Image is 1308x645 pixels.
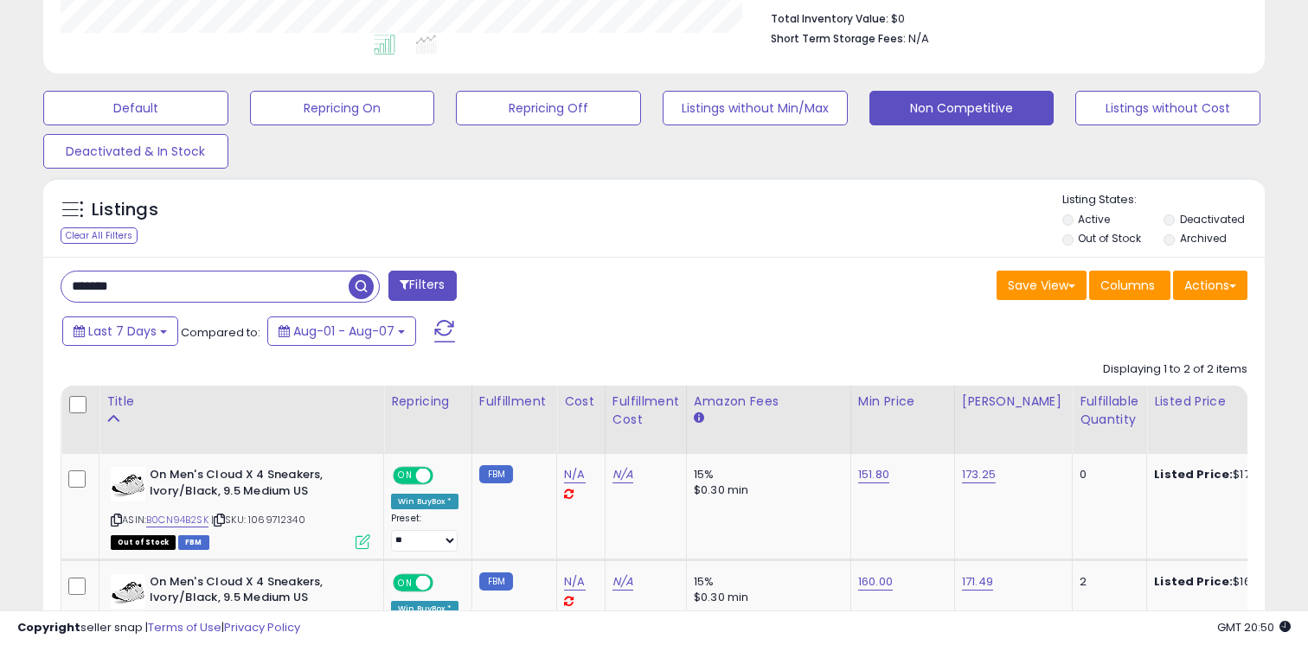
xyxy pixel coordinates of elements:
[1075,91,1260,125] button: Listings without Cost
[869,91,1055,125] button: Non Competitive
[771,11,888,26] b: Total Inventory Value:
[43,134,228,169] button: Deactivated & In Stock
[1154,466,1233,482] b: Listed Price:
[612,573,633,591] a: N/A
[1154,393,1304,411] div: Listed Price
[1103,361,1247,378] div: Displaying 1 to 2 of 2 items
[694,482,837,498] div: $0.30 min
[997,271,1087,300] button: Save View
[111,467,370,547] div: ASIN:
[111,467,145,501] img: 4186eLiQJYL._SL40_.jpg
[694,574,837,590] div: 15%
[181,324,260,341] span: Compared to:
[1173,271,1247,300] button: Actions
[1078,231,1141,246] label: Out of Stock
[1154,574,1298,590] div: $169.93
[1080,467,1133,482] div: 0
[962,573,993,591] a: 171.49
[479,572,513,591] small: FBM
[106,393,376,411] div: Title
[61,227,138,244] div: Clear All Filters
[1180,231,1227,246] label: Archived
[394,575,416,590] span: ON
[224,619,300,635] a: Privacy Policy
[962,466,996,483] a: 173.25
[150,467,360,503] b: On Men's Cloud X 4 Sneakers, Ivory/Black, 9.5 Medium US
[908,30,929,47] span: N/A
[962,393,1065,411] div: [PERSON_NAME]
[146,513,208,527] a: B0CN94B2SK
[1217,619,1291,635] span: 2025-08-15 20:50 GMT
[564,393,598,411] div: Cost
[92,198,158,222] h5: Listings
[391,393,465,411] div: Repricing
[771,7,1234,28] li: $0
[211,513,305,527] span: | SKU: 1069712340
[17,619,80,635] strong: Copyright
[694,393,843,411] div: Amazon Fees
[1100,277,1155,294] span: Columns
[564,573,585,591] a: N/A
[564,466,585,483] a: N/A
[394,469,416,483] span: ON
[612,466,633,483] a: N/A
[1154,467,1298,482] div: $173.25
[293,322,394,340] span: Aug-01 - Aug-07
[178,535,209,550] span: FBM
[111,535,176,550] span: All listings that are currently out of stock and unavailable for purchase on Amazon
[1089,271,1170,300] button: Columns
[1078,212,1110,227] label: Active
[148,619,221,635] a: Terms of Use
[694,467,837,482] div: 15%
[388,271,456,301] button: Filters
[431,469,458,483] span: OFF
[694,590,837,605] div: $0.30 min
[1062,192,1266,208] p: Listing States:
[663,91,848,125] button: Listings without Min/Max
[479,393,549,411] div: Fulfillment
[250,91,435,125] button: Repricing On
[858,393,947,411] div: Min Price
[1080,393,1139,429] div: Fulfillable Quantity
[391,513,458,552] div: Preset:
[88,322,157,340] span: Last 7 Days
[858,466,889,483] a: 151.80
[1180,212,1245,227] label: Deactivated
[694,411,704,426] small: Amazon Fees.
[150,574,360,610] b: On Men's Cloud X 4 Sneakers, Ivory/Black, 9.5 Medium US
[17,620,300,636] div: seller snap | |
[43,91,228,125] button: Default
[391,494,458,509] div: Win BuyBox *
[771,31,906,46] b: Short Term Storage Fees:
[267,316,416,346] button: Aug-01 - Aug-07
[612,393,679,429] div: Fulfillment Cost
[1154,573,1233,590] b: Listed Price:
[111,574,145,609] img: 4186eLiQJYL._SL40_.jpg
[479,465,513,483] small: FBM
[431,575,458,590] span: OFF
[1080,574,1133,590] div: 2
[62,316,178,346] button: Last 7 Days
[456,91,641,125] button: Repricing Off
[858,573,893,591] a: 160.00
